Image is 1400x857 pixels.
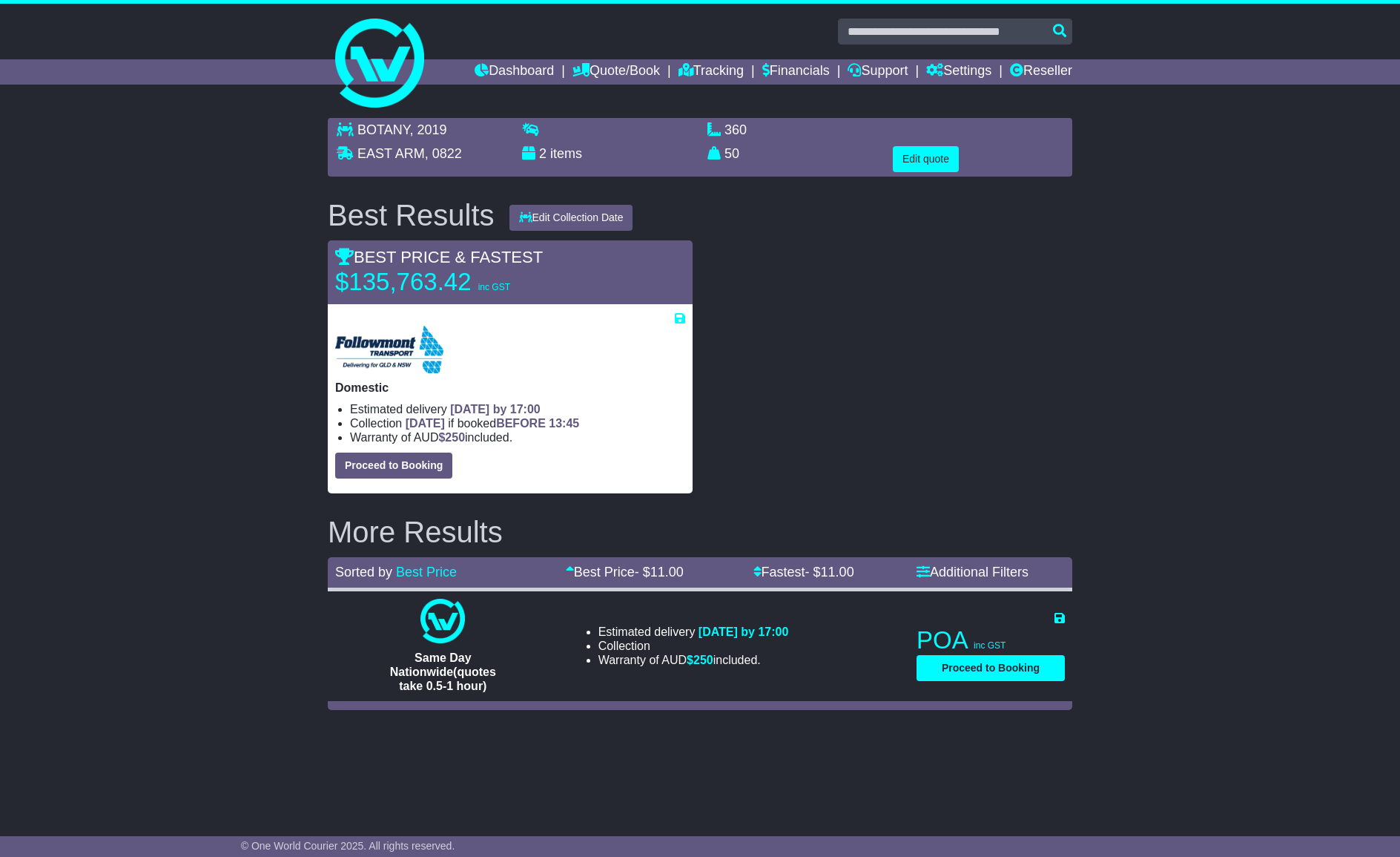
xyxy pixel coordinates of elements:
a: Best Price [396,565,457,579]
button: Edit quote [893,146,959,172]
span: inc GST [974,640,1006,651]
span: 11.00 [650,565,684,579]
a: Additional Filters [917,565,1028,579]
a: Dashboard [475,59,554,85]
a: Fastest- $11.00 [753,565,854,579]
span: - $ [635,565,684,579]
p: $135,763.42 [335,267,521,297]
span: [DATE] [406,417,445,430]
span: EAST ARM [357,146,425,161]
li: Estimated delivery [350,402,685,416]
span: $ [438,431,465,444]
a: Tracking [678,59,744,85]
h2: More Results [328,516,1072,548]
span: , 0822 [425,146,462,161]
a: Best Price- $11.00 [566,565,684,579]
span: BEST PRICE & FASTEST [335,248,543,266]
span: 250 [445,431,465,444]
span: , 2019 [409,122,446,137]
span: Same Day Nationwide(quotes take 0.5-1 hour) [390,651,496,692]
span: Sorted by [335,565,392,579]
img: Followmont Transport: Domestic [335,326,443,373]
a: Financials [762,59,830,85]
span: [DATE] by 17:00 [450,403,541,416]
span: 13:45 [549,417,579,430]
span: 2 [539,146,547,161]
span: if booked [406,417,579,430]
a: Support [848,59,908,85]
span: items [550,146,582,161]
li: Collection [598,639,789,653]
button: Edit Collection Date [509,205,633,231]
a: Quote/Book [572,59,660,85]
li: Collection [350,416,685,430]
span: © One World Courier 2025. All rights reserved. [241,840,455,852]
button: Proceed to Booking [917,655,1065,681]
span: 11.00 [821,565,854,579]
span: [DATE] by 17:00 [699,625,789,638]
span: 50 [724,146,739,161]
li: Warranty of AUD included. [598,653,789,667]
span: 360 [724,122,747,137]
span: BOTANY [357,122,409,137]
li: Warranty of AUD included. [350,430,685,444]
img: One World Courier: Same Day Nationwide(quotes take 0.5-1 hour) [420,599,465,643]
a: Settings [926,59,991,85]
span: 250 [693,654,713,666]
p: POA [917,625,1065,655]
span: $ [687,654,713,666]
button: Proceed to Booking [335,453,452,479]
div: Best Results [320,199,502,232]
p: Domestic [335,381,685,395]
span: inc GST [478,282,510,292]
span: - $ [805,565,854,579]
a: Reseller [1010,59,1072,85]
li: Estimated delivery [598,625,789,639]
span: BEFORE [496,417,546,430]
